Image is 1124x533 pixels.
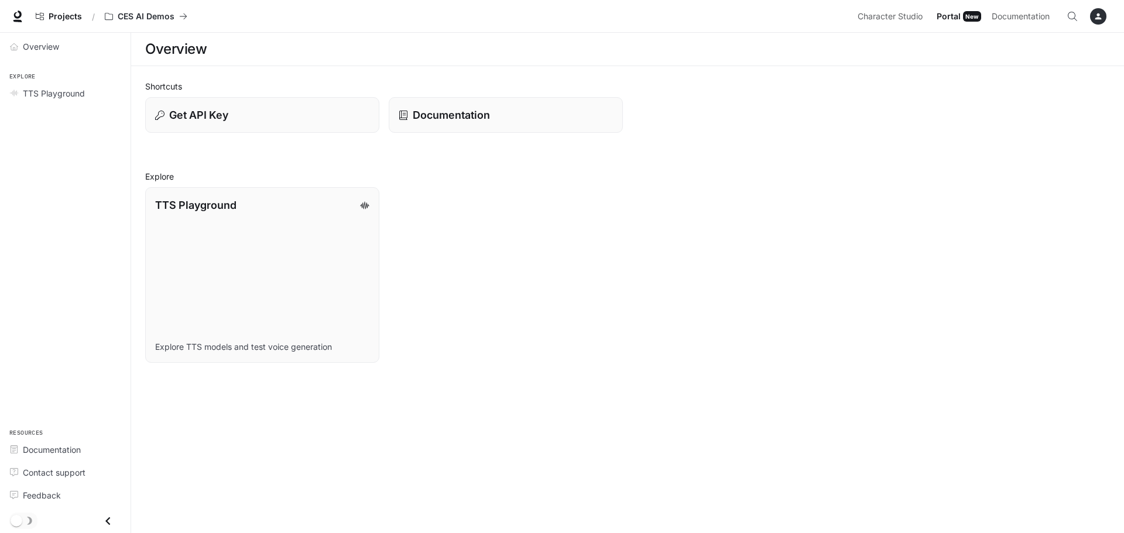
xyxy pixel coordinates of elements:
[937,9,961,24] span: Portal
[987,5,1058,28] a: Documentation
[49,12,82,22] span: Projects
[145,37,207,61] h1: Overview
[95,509,121,533] button: Close drawer
[155,341,369,353] p: Explore TTS models and test voice generation
[5,36,126,57] a: Overview
[5,462,126,483] a: Contact support
[145,97,379,133] button: Get API Key
[853,5,931,28] a: Character Studio
[30,5,87,28] a: Go to projects
[169,107,228,123] p: Get API Key
[413,107,490,123] p: Documentation
[145,80,1110,92] h2: Shortcuts
[23,443,81,456] span: Documentation
[145,187,379,363] a: TTS PlaygroundExplore TTS models and test voice generation
[992,9,1050,24] span: Documentation
[5,485,126,506] a: Feedback
[145,170,1110,183] h2: Explore
[155,197,237,213] p: TTS Playground
[858,9,923,24] span: Character Studio
[100,5,193,28] button: All workspaces
[118,12,174,22] p: CES AI Demos
[23,489,61,501] span: Feedback
[963,11,981,22] div: New
[1061,5,1084,28] button: Open Command Menu
[932,5,986,28] a: PortalNew
[11,514,22,527] span: Dark mode toggle
[23,466,85,479] span: Contact support
[5,83,126,104] a: TTS Playground
[389,97,623,133] a: Documentation
[87,11,100,23] div: /
[5,439,126,460] a: Documentation
[23,87,85,99] span: TTS Playground
[23,40,59,53] span: Overview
